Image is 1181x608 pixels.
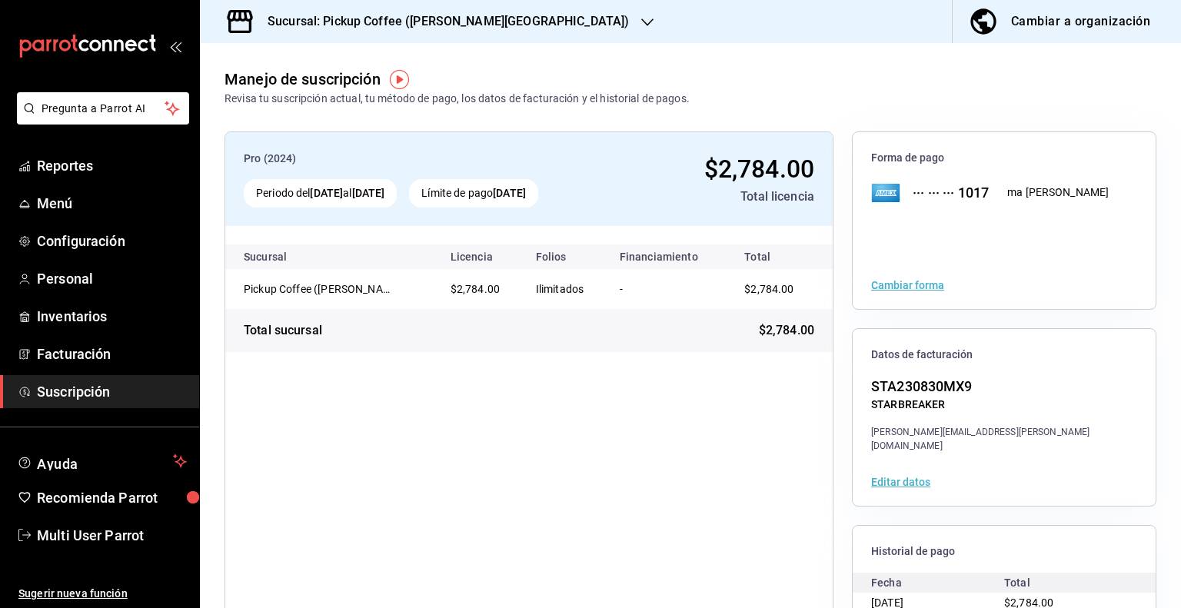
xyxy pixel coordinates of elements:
[607,244,727,269] th: Financiamiento
[37,344,187,364] span: Facturación
[451,283,500,295] span: $2,784.00
[244,281,398,297] div: Pickup Coffee ([PERSON_NAME][GEOGRAPHIC_DATA])
[871,151,1137,165] span: Forma de pago
[37,193,187,214] span: Menú
[37,381,187,402] span: Suscripción
[244,251,328,263] div: Sucursal
[493,187,526,199] strong: [DATE]
[42,101,165,117] span: Pregunta a Parrot AI
[225,91,690,107] div: Revisa tu suscripción actual, tu método de pago, los datos de facturación y el historial de pagos.
[244,179,397,208] div: Periodo del al
[871,544,1137,559] span: Historial de pago
[244,321,322,340] div: Total sucursal
[871,347,1137,362] span: Datos de facturación
[37,525,187,546] span: Multi User Parrot
[37,487,187,508] span: Recomienda Parrot
[871,573,1004,593] div: Fecha
[17,92,189,125] button: Pregunta a Parrot AI
[524,269,607,309] td: Ilimitados
[169,40,181,52] button: open_drawer_menu
[871,280,944,291] button: Cambiar forma
[1007,184,1109,201] div: ma [PERSON_NAME]
[37,231,187,251] span: Configuración
[704,154,814,184] span: $2,784.00
[244,281,398,297] div: Pickup Coffee (Quintana Roo)
[871,376,1137,397] div: STA230830MX9
[37,452,167,470] span: Ayuda
[759,321,814,340] span: $2,784.00
[225,68,381,91] div: Manejo de suscripción
[1011,11,1150,32] div: Cambiar a organización
[438,244,524,269] th: Licencia
[627,188,814,206] div: Total licencia
[37,155,187,176] span: Reportes
[37,306,187,327] span: Inventarios
[310,187,343,199] strong: [DATE]
[352,187,385,199] strong: [DATE]
[871,477,930,487] button: Editar datos
[18,586,187,602] span: Sugerir nueva función
[726,244,833,269] th: Total
[37,268,187,289] span: Personal
[871,397,1137,413] div: STARBREAKER
[390,70,409,89] img: Tooltip marker
[871,425,1137,453] div: [PERSON_NAME][EMAIL_ADDRESS][PERSON_NAME][DOMAIN_NAME]
[744,283,793,295] span: $2,784.00
[1004,573,1137,593] div: Total
[409,179,538,208] div: Límite de pago
[11,111,189,128] a: Pregunta a Parrot AI
[607,269,727,309] td: -
[900,182,989,203] div: ··· ··· ··· 1017
[244,151,615,167] div: Pro (2024)
[524,244,607,269] th: Folios
[255,12,629,31] h3: Sucursal: Pickup Coffee ([PERSON_NAME][GEOGRAPHIC_DATA])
